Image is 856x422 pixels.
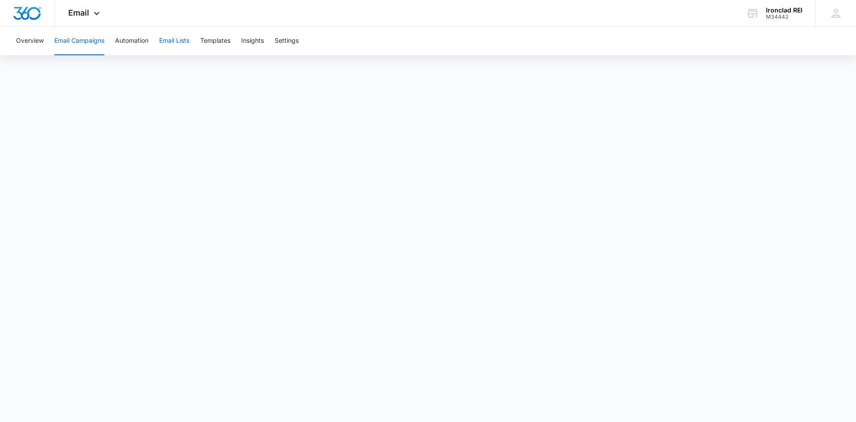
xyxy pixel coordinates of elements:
button: Templates [200,27,230,55]
div: account id [766,14,802,20]
button: Overview [16,27,44,55]
button: Automation [115,27,148,55]
button: Email Campaigns [54,27,104,55]
button: Settings [275,27,299,55]
button: Email Lists [159,27,189,55]
span: Email [68,8,89,17]
div: account name [766,7,802,14]
button: Insights [241,27,264,55]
